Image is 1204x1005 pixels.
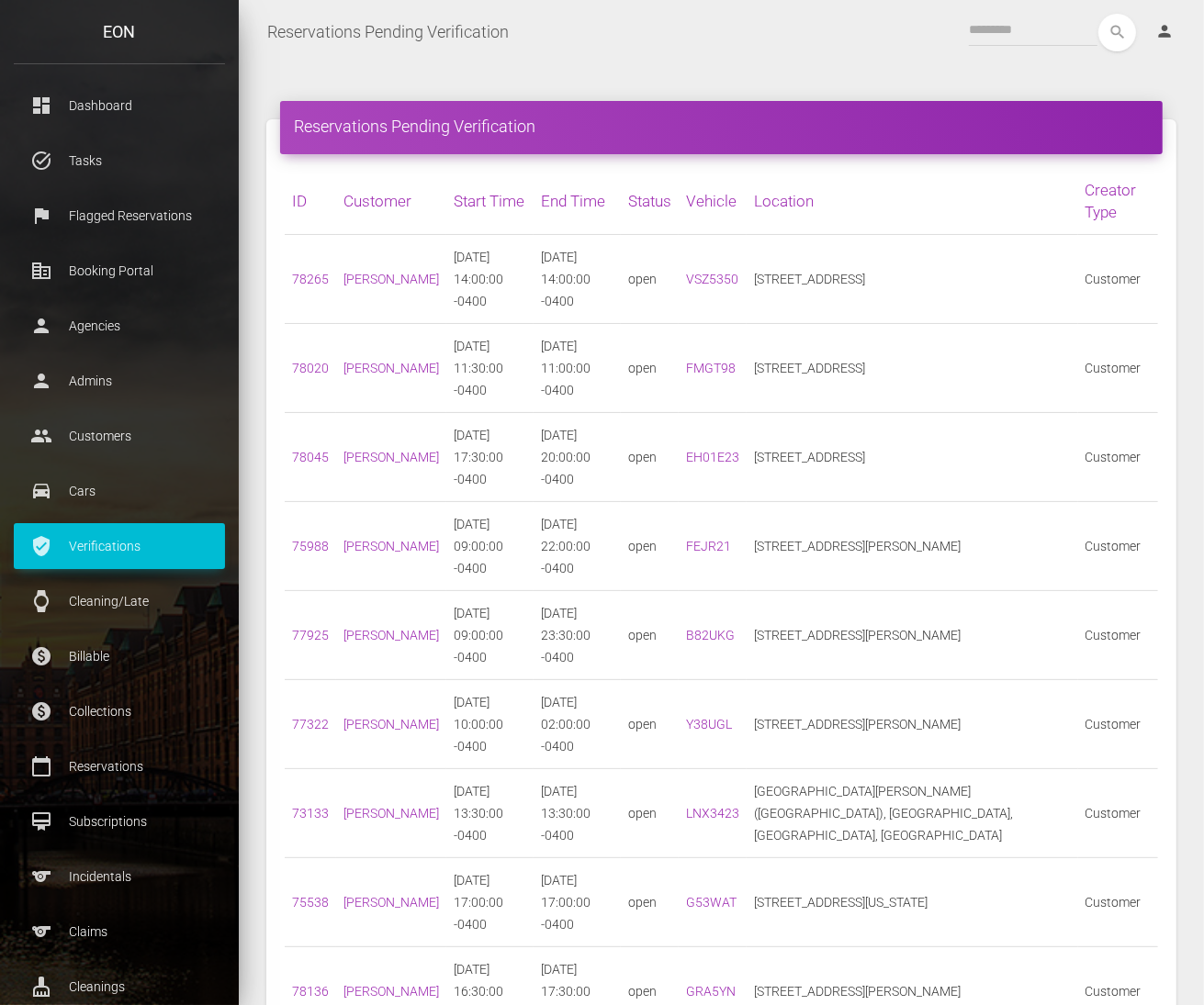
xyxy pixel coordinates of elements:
p: Cars [28,477,211,505]
th: Location [747,168,1078,235]
a: 77925 [292,628,329,642]
a: B82UKG [686,628,735,642]
td: [DATE] 14:00:00 -0400 [446,235,534,324]
td: [DATE] 13:30:00 -0400 [534,769,621,858]
th: Vehicle [679,168,747,235]
a: LNX3423 [686,806,739,821]
a: Y38UGL [686,717,732,731]
th: Status [621,168,679,235]
p: Customers [28,422,211,450]
p: Cleanings [28,973,211,1000]
a: dashboard Dashboard [14,83,225,128]
a: sports Incidentals [14,854,225,899]
a: person Admins [14,358,225,404]
a: calendar_today Reservations [14,743,225,789]
i: person [1155,22,1174,40]
th: ID [285,168,336,235]
td: open [621,858,679,947]
a: task_alt Tasks [14,138,225,184]
a: EH01E23 [686,450,739,464]
a: people Customers [14,413,225,459]
td: [STREET_ADDRESS][PERSON_NAME] [747,502,1078,591]
a: [PERSON_NAME] [343,272,439,286]
td: [STREET_ADDRESS][PERSON_NAME] [747,680,1078,769]
th: Creator Type [1078,168,1159,235]
h4: Reservations Pending Verification [294,115,1149,138]
a: [PERSON_NAME] [343,361,439,375]
td: Customer [1078,235,1159,324]
p: Billable [28,642,211,670]
a: 78136 [292,984,329,999]
td: [DATE] 02:00:00 -0400 [534,680,621,769]
a: FEJR21 [686,539,731,553]
a: 75988 [292,539,329,553]
a: [PERSON_NAME] [343,539,439,553]
a: FMGT98 [686,361,736,375]
a: [PERSON_NAME] [343,984,439,999]
p: Flagged Reservations [28,202,211,229]
td: open [621,502,679,591]
a: 73133 [292,806,329,821]
th: Customer [336,168,446,235]
a: corporate_fare Booking Portal [14,248,225,294]
a: person Agencies [14,303,225,349]
td: [STREET_ADDRESS][US_STATE] [747,858,1078,947]
td: open [621,235,679,324]
a: [PERSON_NAME] [343,895,439,910]
td: open [621,769,679,858]
p: Claims [28,918,211,945]
a: GRA5YN [686,984,736,999]
a: [PERSON_NAME] [343,450,439,464]
a: paid Billable [14,633,225,679]
td: open [621,591,679,680]
td: [STREET_ADDRESS] [747,324,1078,413]
td: [STREET_ADDRESS] [747,235,1078,324]
a: VSZ5350 [686,272,738,286]
td: [DATE] 17:00:00 -0400 [446,858,534,947]
a: [PERSON_NAME] [343,717,439,731]
td: Customer [1078,769,1159,858]
td: Customer [1078,413,1159,502]
p: Agencies [28,312,211,340]
td: open [621,324,679,413]
td: Customer [1078,680,1159,769]
a: card_membership Subscriptions [14,798,225,844]
td: open [621,680,679,769]
a: 78020 [292,361,329,375]
td: [DATE] 14:00:00 -0400 [534,235,621,324]
td: [GEOGRAPHIC_DATA][PERSON_NAME] ([GEOGRAPHIC_DATA]), [GEOGRAPHIC_DATA], [GEOGRAPHIC_DATA], [GEOGRA... [747,769,1078,858]
p: Subscriptions [28,808,211,835]
th: End Time [534,168,621,235]
a: watch Cleaning/Late [14,578,225,624]
a: drive_eta Cars [14,468,225,514]
td: open [621,413,679,502]
p: Collections [28,698,211,725]
button: search [1098,14,1136,51]
td: [DATE] 13:30:00 -0400 [446,769,534,858]
a: flag Flagged Reservations [14,193,225,239]
a: 78045 [292,450,329,464]
td: [DATE] 17:30:00 -0400 [446,413,534,502]
p: Tasks [28,147,211,174]
td: [DATE] 17:00:00 -0400 [534,858,621,947]
td: Customer [1078,502,1159,591]
a: paid Collections [14,688,225,734]
td: [DATE] 20:00:00 -0400 [534,413,621,502]
td: [DATE] 09:00:00 -0400 [446,502,534,591]
td: [DATE] 11:00:00 -0400 [534,324,621,413]
p: Incidentals [28,863,211,890]
a: Reservations Pending Verification [267,9,509,55]
a: G53WAT [686,895,737,910]
td: [DATE] 09:00:00 -0400 [446,591,534,680]
a: [PERSON_NAME] [343,806,439,821]
p: Booking Portal [28,257,211,285]
a: sports Claims [14,909,225,955]
p: Verifications [28,532,211,560]
td: Customer [1078,591,1159,680]
a: 75538 [292,895,329,910]
td: Customer [1078,858,1159,947]
td: [DATE] 22:00:00 -0400 [534,502,621,591]
a: verified_user Verifications [14,523,225,569]
a: person [1142,14,1190,50]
